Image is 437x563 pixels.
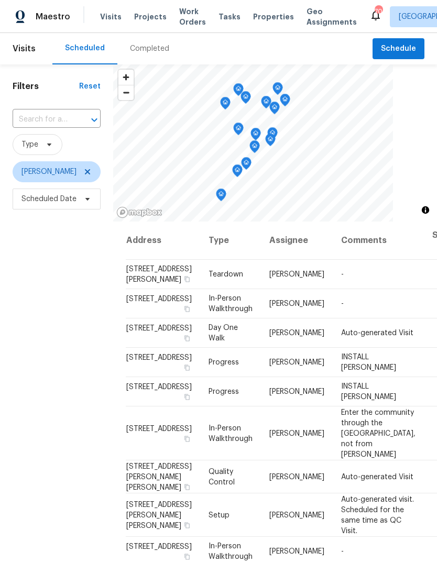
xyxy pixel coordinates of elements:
[209,543,253,560] span: In-Person Walkthrough
[209,468,235,485] span: Quality Control
[381,42,416,56] span: Schedule
[209,388,239,395] span: Progress
[341,329,413,337] span: Auto-generated Visit
[269,511,324,518] span: [PERSON_NAME]
[126,266,192,283] span: [STREET_ADDRESS][PERSON_NAME]
[182,274,192,284] button: Copy Address
[21,194,77,204] span: Scheduled Date
[13,81,79,92] h1: Filters
[419,204,432,216] button: Toggle attribution
[269,329,324,337] span: [PERSON_NAME]
[209,295,253,313] span: In-Person Walkthrough
[269,102,280,118] div: Map marker
[220,97,231,113] div: Map marker
[269,473,324,480] span: [PERSON_NAME]
[182,552,192,561] button: Copy Address
[250,128,261,144] div: Map marker
[333,222,424,260] th: Comments
[182,334,192,343] button: Copy Address
[126,325,192,332] span: [STREET_ADDRESS]
[126,462,192,491] span: [STREET_ADDRESS][PERSON_NAME][PERSON_NAME]
[126,222,200,260] th: Address
[341,354,396,371] span: INSTALL [PERSON_NAME]
[182,392,192,402] button: Copy Address
[341,409,416,458] span: Enter the community through the [GEOGRAPHIC_DATA], not from [PERSON_NAME]
[265,134,276,150] div: Map marker
[21,139,38,150] span: Type
[134,12,167,22] span: Projects
[241,91,251,107] div: Map marker
[253,12,294,22] span: Properties
[375,6,382,17] div: 70
[118,85,134,100] button: Zoom out
[218,13,241,20] span: Tasks
[130,43,169,54] div: Completed
[13,112,71,128] input: Search for an address...
[200,222,261,260] th: Type
[280,94,290,110] div: Map marker
[209,511,230,518] span: Setup
[209,271,243,278] span: Teardown
[341,495,414,534] span: Auto-generated visit. Scheduled for the same time as QC Visit.
[261,96,271,112] div: Map marker
[126,383,192,391] span: [STREET_ADDRESS]
[216,189,226,205] div: Map marker
[341,473,413,480] span: Auto-generated Visit
[209,424,253,442] span: In-Person Walkthrough
[182,363,192,372] button: Copy Address
[100,12,122,22] span: Visits
[36,12,70,22] span: Maestro
[267,127,278,143] div: Map marker
[118,70,134,85] button: Zoom in
[126,543,192,550] span: [STREET_ADDRESS]
[113,64,393,222] canvas: Map
[232,164,243,181] div: Map marker
[269,388,324,395] span: [PERSON_NAME]
[233,123,244,139] div: Map marker
[307,6,357,27] span: Geo Assignments
[182,520,192,529] button: Copy Address
[269,429,324,437] span: [PERSON_NAME]
[182,304,192,314] button: Copy Address
[269,300,324,307] span: [PERSON_NAME]
[126,354,192,361] span: [STREET_ADDRESS]
[249,140,260,157] div: Map marker
[182,482,192,491] button: Copy Address
[79,81,101,92] div: Reset
[116,206,162,218] a: Mapbox homepage
[241,157,252,173] div: Map marker
[269,359,324,366] span: [PERSON_NAME]
[341,300,344,307] span: -
[209,359,239,366] span: Progress
[373,38,424,60] button: Schedule
[269,271,324,278] span: [PERSON_NAME]
[126,295,192,303] span: [STREET_ADDRESS]
[269,548,324,555] span: [PERSON_NAME]
[126,425,192,432] span: [STREET_ADDRESS]
[261,222,333,260] th: Assignee
[341,383,396,401] span: INSTALL [PERSON_NAME]
[182,434,192,443] button: Copy Address
[179,6,206,27] span: Work Orders
[341,271,344,278] span: -
[21,167,77,177] span: [PERSON_NAME]
[87,113,102,127] button: Open
[233,83,244,100] div: Map marker
[341,548,344,555] span: -
[272,82,283,98] div: Map marker
[13,37,36,60] span: Visits
[65,43,105,53] div: Scheduled
[209,324,238,342] span: Day One Walk
[126,501,192,529] span: [STREET_ADDRESS][PERSON_NAME][PERSON_NAME]
[422,204,429,216] span: Toggle attribution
